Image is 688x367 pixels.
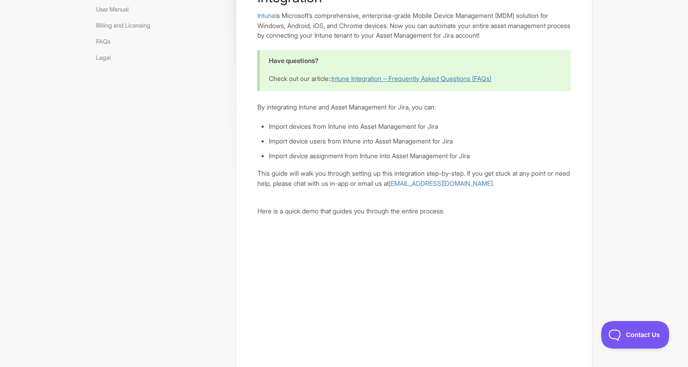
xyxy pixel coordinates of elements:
[257,11,275,19] a: Intune
[257,168,570,188] p: This guide will walk you through setting up this integration step-by-step. If you get stuck at an...
[257,206,570,216] p: Here is a quick demo that guides you through the entire process:
[269,74,559,84] p: Check out our article::
[96,50,118,65] a: Legal
[96,2,136,17] a: User Manual
[257,102,570,112] p: By integrating Intune and Asset Management for Jira, you can:
[389,179,493,187] a: [EMAIL_ADDRESS][DOMAIN_NAME]
[269,121,570,132] li: Import devices from Intune into Asset Management for Jira
[601,321,670,349] iframe: Toggle Customer Support
[269,151,570,161] li: Import device assignment from Intune into Asset Management for Jira
[269,136,570,146] li: Import device users from Intune into Asset Management for Jira
[257,11,570,40] p: is Microsoft’s comprehensive, enterprise-grade Mobile Device Management (MDM) solution for Window...
[269,57,318,64] b: Have questions?
[96,34,117,49] a: FAQs
[96,18,157,33] a: Billing and Licensing
[331,75,491,82] a: Intune Integration – Frequently Asked Questions (FAQs)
